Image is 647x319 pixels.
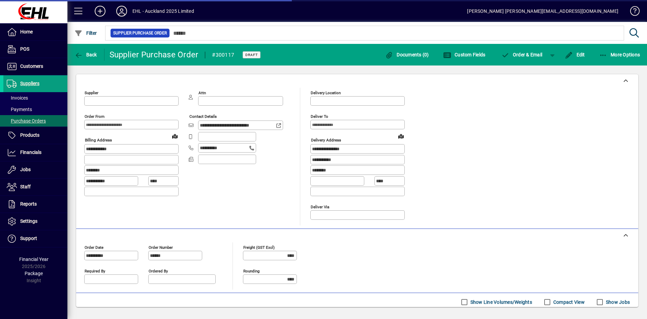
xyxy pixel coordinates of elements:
[85,114,104,119] mat-label: Order from
[3,213,67,230] a: Settings
[73,49,99,61] button: Back
[467,6,618,17] div: [PERSON_NAME] [PERSON_NAME][EMAIL_ADDRESS][DOMAIN_NAME]
[552,299,585,305] label: Compact View
[85,245,103,249] mat-label: Order date
[243,268,259,273] mat-label: Rounding
[20,81,39,86] span: Suppliers
[20,29,33,34] span: Home
[149,245,173,249] mat-label: Order number
[7,95,28,101] span: Invoices
[625,1,639,23] a: Knowledge Base
[20,167,31,172] span: Jobs
[243,245,275,249] mat-label: Freight (GST excl)
[441,49,487,61] button: Custom Fields
[3,144,67,161] a: Financials
[396,131,406,141] a: View on map
[3,230,67,247] a: Support
[469,299,532,305] label: Show Line Volumes/Weights
[3,24,67,41] a: Home
[3,92,67,104] a: Invoices
[3,161,67,178] a: Jobs
[113,30,167,36] span: Supplier Purchase Order
[67,49,104,61] app-page-header-button: Back
[311,114,328,119] mat-label: Deliver To
[311,204,329,209] mat-label: Deliver via
[25,271,43,276] span: Package
[20,63,43,69] span: Customers
[599,52,640,57] span: More Options
[149,268,168,273] mat-label: Ordered by
[3,179,67,195] a: Staff
[498,49,546,61] button: Order & Email
[3,41,67,58] a: POS
[110,49,198,60] div: Supplier Purchase Order
[74,30,97,36] span: Filter
[7,118,46,124] span: Purchase Orders
[3,115,67,127] a: Purchase Orders
[563,49,587,61] button: Edit
[605,299,630,305] label: Show Jobs
[132,6,194,17] div: EHL - Auckland 2025 Limited
[20,46,29,52] span: POS
[20,184,31,189] span: Staff
[212,50,234,60] div: #300117
[20,218,37,224] span: Settings
[3,104,67,115] a: Payments
[20,150,41,155] span: Financials
[73,27,99,39] button: Filter
[3,196,67,213] a: Reports
[111,5,132,17] button: Profile
[20,201,37,207] span: Reports
[20,132,39,138] span: Products
[385,52,429,57] span: Documents (0)
[3,58,67,75] a: Customers
[565,52,585,57] span: Edit
[85,268,105,273] mat-label: Required by
[85,90,98,95] mat-label: Supplier
[245,53,258,57] span: Draft
[170,131,180,141] a: View on map
[311,90,341,95] mat-label: Delivery Location
[501,52,542,57] span: Order & Email
[597,49,642,61] button: More Options
[3,127,67,144] a: Products
[7,107,32,112] span: Payments
[19,257,49,262] span: Financial Year
[198,90,206,95] mat-label: Attn
[443,52,486,57] span: Custom Fields
[20,236,37,241] span: Support
[74,52,97,57] span: Back
[383,49,431,61] button: Documents (0)
[89,5,111,17] button: Add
